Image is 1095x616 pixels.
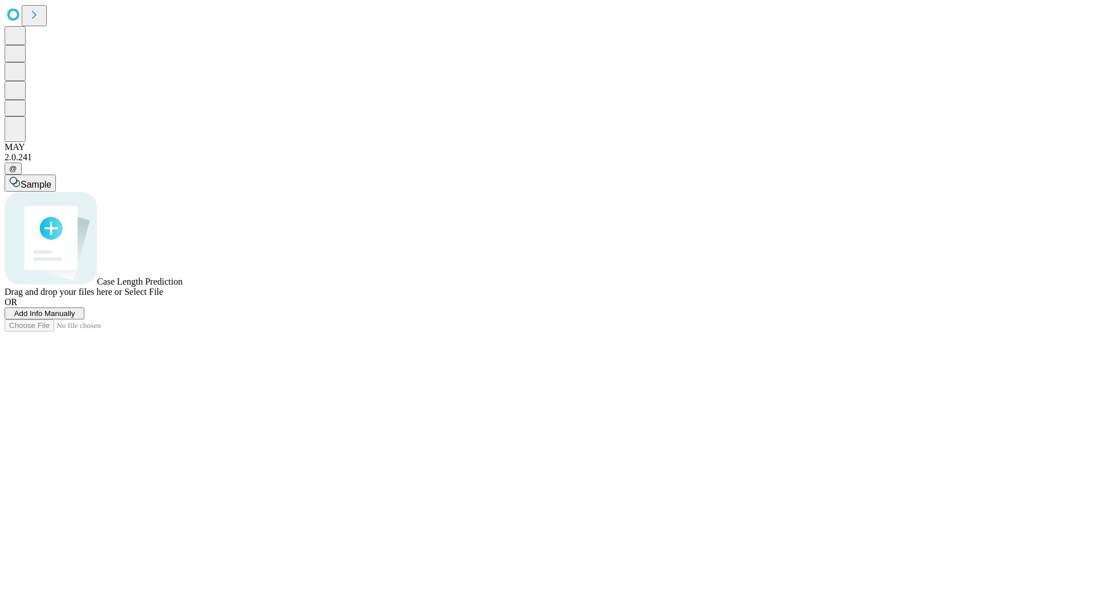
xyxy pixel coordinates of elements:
button: Sample [5,175,56,192]
span: Case Length Prediction [97,277,182,286]
span: Sample [21,180,51,189]
span: Drag and drop your files here or [5,287,122,297]
div: 2.0.241 [5,152,1090,163]
span: OR [5,297,17,307]
button: @ [5,163,22,175]
span: Select File [124,287,163,297]
span: @ [9,164,17,173]
div: MAY [5,142,1090,152]
button: Add Info Manually [5,307,84,319]
span: Add Info Manually [14,309,75,318]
